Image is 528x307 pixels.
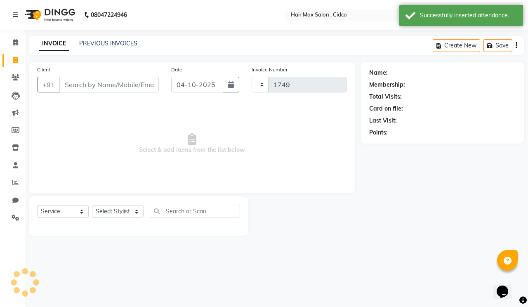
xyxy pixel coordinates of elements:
[37,102,346,185] span: Select & add items from the list below
[79,40,137,47] a: PREVIOUS INVOICES
[252,66,288,73] label: Invoice Number
[39,36,69,51] a: INVOICE
[369,104,403,113] div: Card on file:
[493,274,520,299] iframe: chat widget
[150,205,240,217] input: Search or Scan
[369,128,388,137] div: Points:
[369,92,402,101] div: Total Visits:
[369,116,397,125] div: Last Visit:
[37,66,50,73] label: Client
[37,77,60,92] button: +91
[171,66,182,73] label: Date
[420,11,517,20] div: Successfully inserted attendance.
[483,39,512,52] button: Save
[369,80,405,89] div: Membership:
[433,39,480,52] button: Create New
[369,68,388,77] div: Name:
[21,3,78,26] img: logo
[59,77,159,92] input: Search by Name/Mobile/Email/Code
[91,3,127,26] b: 08047224946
